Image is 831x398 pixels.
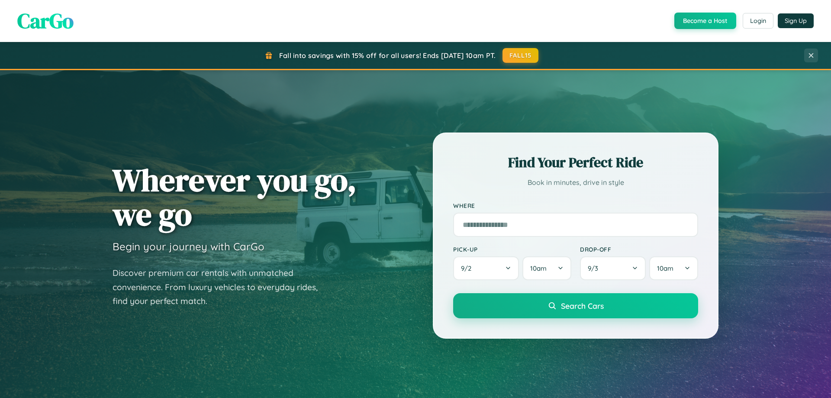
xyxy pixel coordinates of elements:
[461,264,476,272] span: 9 / 2
[279,51,496,60] span: Fall into savings with 15% off for all users! Ends [DATE] 10am PT.
[530,264,547,272] span: 10am
[778,13,814,28] button: Sign Up
[580,256,646,280] button: 9/3
[453,153,698,172] h2: Find Your Perfect Ride
[453,256,519,280] button: 9/2
[113,266,329,308] p: Discover premium car rentals with unmatched convenience. From luxury vehicles to everyday rides, ...
[561,301,604,311] span: Search Cars
[113,163,357,231] h1: Wherever you go, we go
[580,246,698,253] label: Drop-off
[674,13,736,29] button: Become a Host
[649,256,698,280] button: 10am
[113,240,264,253] h3: Begin your journey with CarGo
[743,13,773,29] button: Login
[588,264,602,272] span: 9 / 3
[453,202,698,209] label: Where
[453,293,698,318] button: Search Cars
[522,256,571,280] button: 10am
[453,176,698,189] p: Book in minutes, drive in style
[657,264,673,272] span: 10am
[17,6,74,35] span: CarGo
[502,48,539,63] button: FALL15
[453,246,571,253] label: Pick-up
